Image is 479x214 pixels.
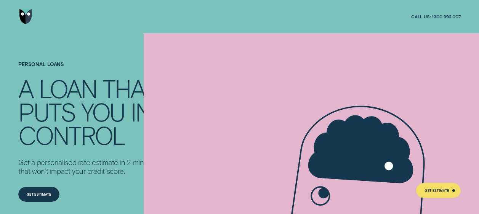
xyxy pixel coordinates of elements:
[416,183,461,198] a: Get Estimate
[18,100,75,123] div: PUTS
[18,77,33,100] div: A
[103,77,155,100] div: THAT
[18,158,162,176] p: Get a personalised rate estimate in 2 minutes that won't impact your credit score.
[18,77,162,147] h4: A LOAN THAT PUTS YOU IN CONTROL
[19,9,32,24] img: Wisr
[432,14,461,19] span: 1300 992 007
[18,123,125,147] div: CONTROL
[39,77,97,100] div: LOAN
[18,62,162,77] h1: Personal Loans
[411,14,431,19] span: Call us:
[131,100,151,123] div: IN
[18,187,59,202] a: Get Estimate
[411,14,461,19] a: Call us:1300 992 007
[81,100,125,123] div: YOU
